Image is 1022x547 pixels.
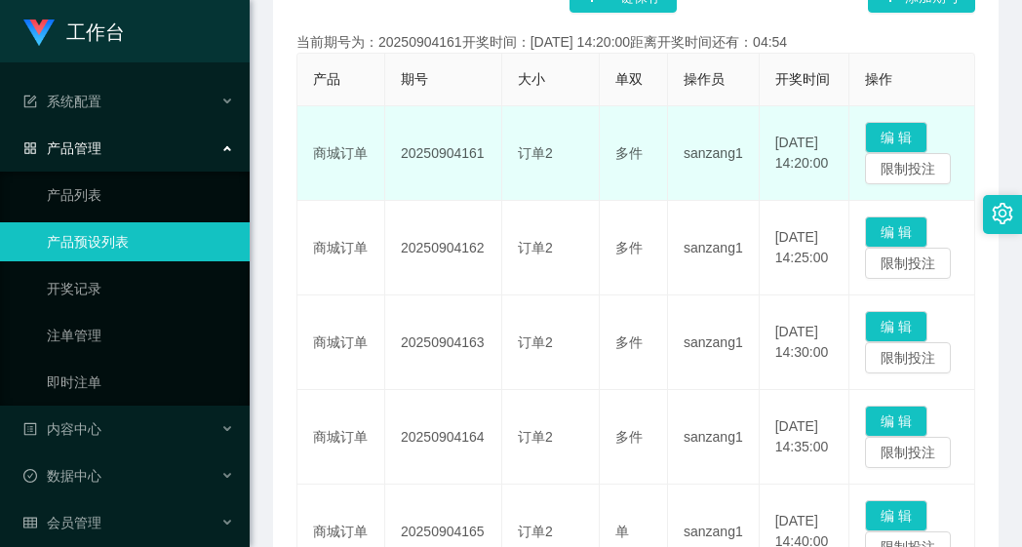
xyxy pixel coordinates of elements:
[47,176,234,215] a: 产品列表
[615,71,643,87] span: 单双
[865,311,927,342] button: 编 辑
[23,95,37,108] i: 图标: form
[66,1,125,63] h1: 工作台
[518,145,553,161] span: 订单2
[47,316,234,355] a: 注单管理
[760,390,849,485] td: [DATE] 14:35:00
[668,106,760,201] td: sanzang1
[23,469,37,483] i: 图标: check-circle-o
[518,429,553,445] span: 订单2
[23,421,101,437] span: 内容中心
[760,201,849,295] td: [DATE] 14:25:00
[684,71,725,87] span: 操作员
[23,516,37,529] i: 图标: table
[615,240,643,255] span: 多件
[23,23,125,39] a: 工作台
[865,71,892,87] span: 操作
[385,106,502,201] td: 20250904161
[23,94,101,109] span: 系统配置
[385,295,502,390] td: 20250904163
[518,71,545,87] span: 大小
[615,524,629,539] span: 单
[23,141,37,155] i: 图标: appstore-o
[297,390,385,485] td: 商城订单
[296,32,975,53] div: 当前期号为：20250904161开奖时间：[DATE] 14:20:00距离开奖时间还有：04:54
[297,295,385,390] td: 商城订单
[668,390,760,485] td: sanzang1
[668,201,760,295] td: sanzang1
[760,295,849,390] td: [DATE] 14:30:00
[865,406,927,437] button: 编 辑
[518,334,553,350] span: 订单2
[23,515,101,530] span: 会员管理
[615,334,643,350] span: 多件
[615,145,643,161] span: 多件
[865,122,927,153] button: 编 辑
[518,240,553,255] span: 订单2
[865,216,927,248] button: 编 辑
[518,524,553,539] span: 订单2
[760,106,849,201] td: [DATE] 14:20:00
[23,140,101,156] span: 产品管理
[47,269,234,308] a: 开奖记录
[385,390,502,485] td: 20250904164
[297,106,385,201] td: 商城订单
[23,468,101,484] span: 数据中心
[775,71,830,87] span: 开奖时间
[23,422,37,436] i: 图标: profile
[297,201,385,295] td: 商城订单
[865,437,951,468] button: 限制投注
[385,201,502,295] td: 20250904162
[865,342,951,373] button: 限制投注
[865,153,951,184] button: 限制投注
[47,222,234,261] a: 产品预设列表
[668,295,760,390] td: sanzang1
[401,71,428,87] span: 期号
[865,500,927,531] button: 编 辑
[992,203,1013,224] i: 图标: setting
[313,71,340,87] span: 产品
[865,248,951,279] button: 限制投注
[47,363,234,402] a: 即时注单
[615,429,643,445] span: 多件
[23,20,55,47] img: logo.9652507e.png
